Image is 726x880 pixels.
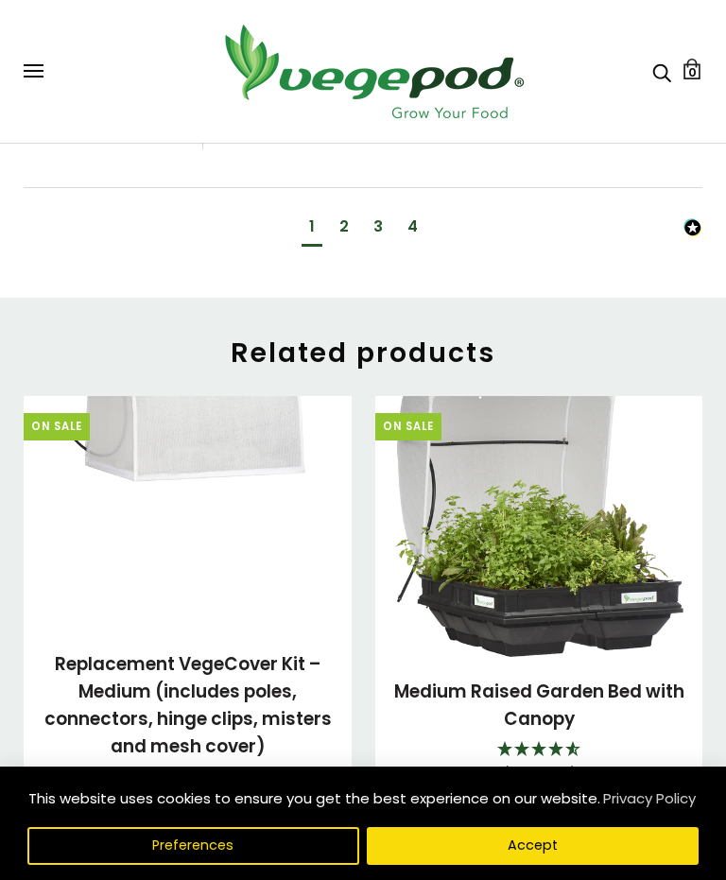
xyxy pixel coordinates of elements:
[38,766,337,814] div: 5 Stars - 11 Reviews
[652,61,671,81] a: Search
[682,59,702,79] a: Cart
[373,216,383,237] div: page3
[24,336,702,371] h2: Related products
[366,212,390,247] div: page3
[309,216,315,237] div: page1
[407,216,418,237] div: page4
[394,679,684,732] a: Medium Raised Garden Bed with Canopy
[688,63,697,81] span: 0
[44,651,332,759] a: Replacement VegeCover Kit – Medium (includes poles, connectors, hinge clips, misters and mesh cover)
[27,827,359,865] button: Preferences
[339,216,349,237] div: page2
[600,782,699,816] a: Privacy Policy (opens in a new tab)
[395,373,683,657] img: Medium Raised Garden Bed with Canopy
[302,212,322,247] div: current page1
[208,19,539,124] img: Vegepod
[683,218,702,237] img: Leads to vegepod.co.uk's company reviews page on REVIEWS.io.
[28,788,600,808] span: This website uses cookies to ensure you get the best experience on our website.
[504,765,576,781] span: 4.66 Stars - 32 Reviews
[400,212,425,247] div: page4
[389,738,689,786] div: 4.66 Stars - 32 Reviews
[332,212,356,247] div: page2
[65,346,311,630] img: Replacement VegeCover Kit – Medium (includes poles, connectors, hinge clips, misters and mesh cover)
[367,827,699,865] button: Accept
